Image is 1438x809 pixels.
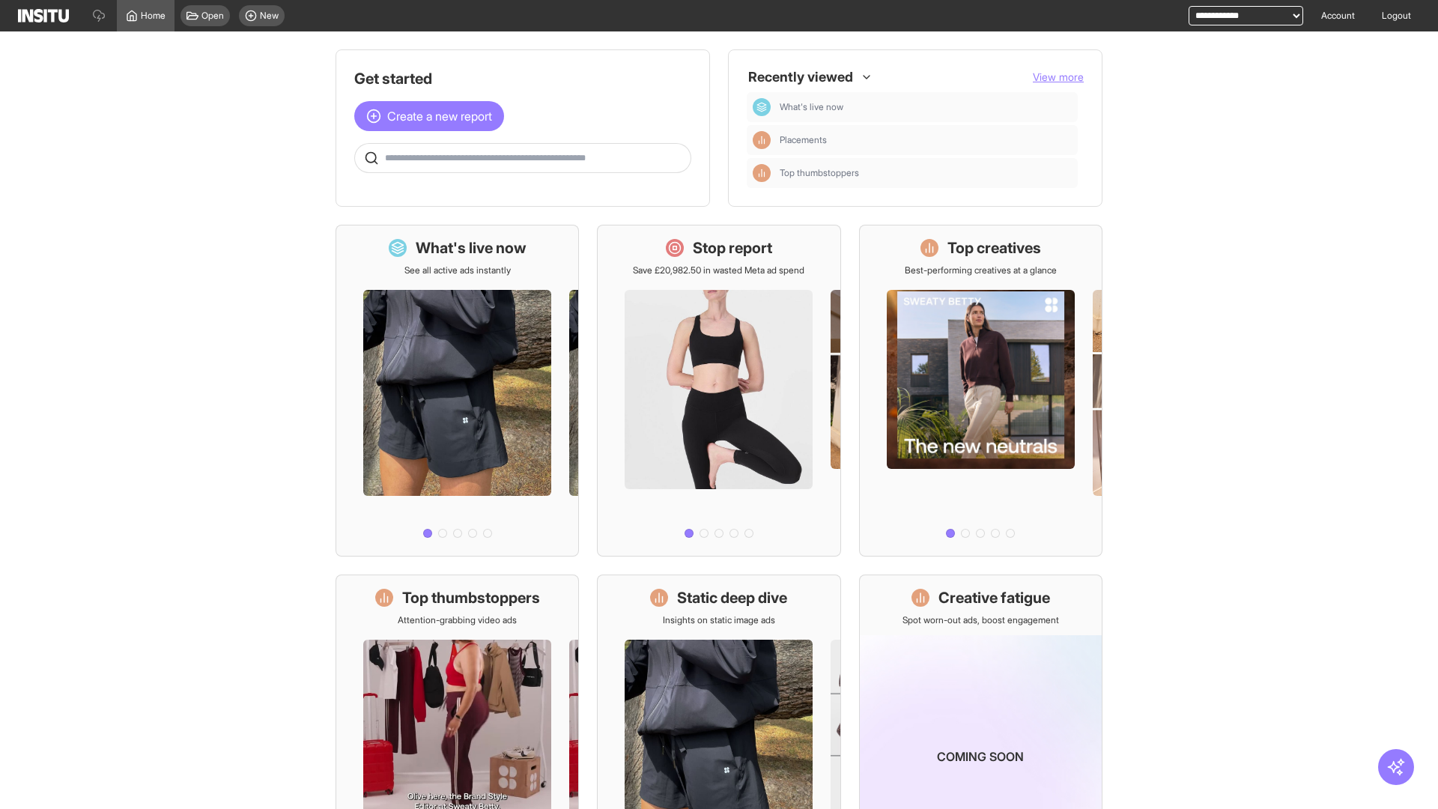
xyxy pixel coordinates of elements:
[780,167,1072,179] span: Top thumbstoppers
[753,164,771,182] div: Insights
[780,101,843,113] span: What's live now
[780,101,1072,113] span: What's live now
[859,225,1102,557] a: Top creativesBest-performing creatives at a glance
[905,264,1057,276] p: Best-performing creatives at a glance
[947,237,1041,258] h1: Top creatives
[416,237,527,258] h1: What's live now
[354,101,504,131] button: Create a new report
[780,167,859,179] span: Top thumbstoppers
[201,10,224,22] span: Open
[753,98,771,116] div: Dashboard
[677,587,787,608] h1: Static deep dive
[663,614,775,626] p: Insights on static image ads
[398,614,517,626] p: Attention-grabbing video ads
[402,587,540,608] h1: Top thumbstoppers
[753,131,771,149] div: Insights
[260,10,279,22] span: New
[387,107,492,125] span: Create a new report
[354,68,691,89] h1: Get started
[18,9,69,22] img: Logo
[633,264,804,276] p: Save £20,982.50 in wasted Meta ad spend
[141,10,166,22] span: Home
[1033,70,1084,83] span: View more
[1033,70,1084,85] button: View more
[780,134,827,146] span: Placements
[780,134,1072,146] span: Placements
[597,225,840,557] a: Stop reportSave £20,982.50 in wasted Meta ad spend
[336,225,579,557] a: What's live nowSee all active ads instantly
[404,264,511,276] p: See all active ads instantly
[693,237,772,258] h1: Stop report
